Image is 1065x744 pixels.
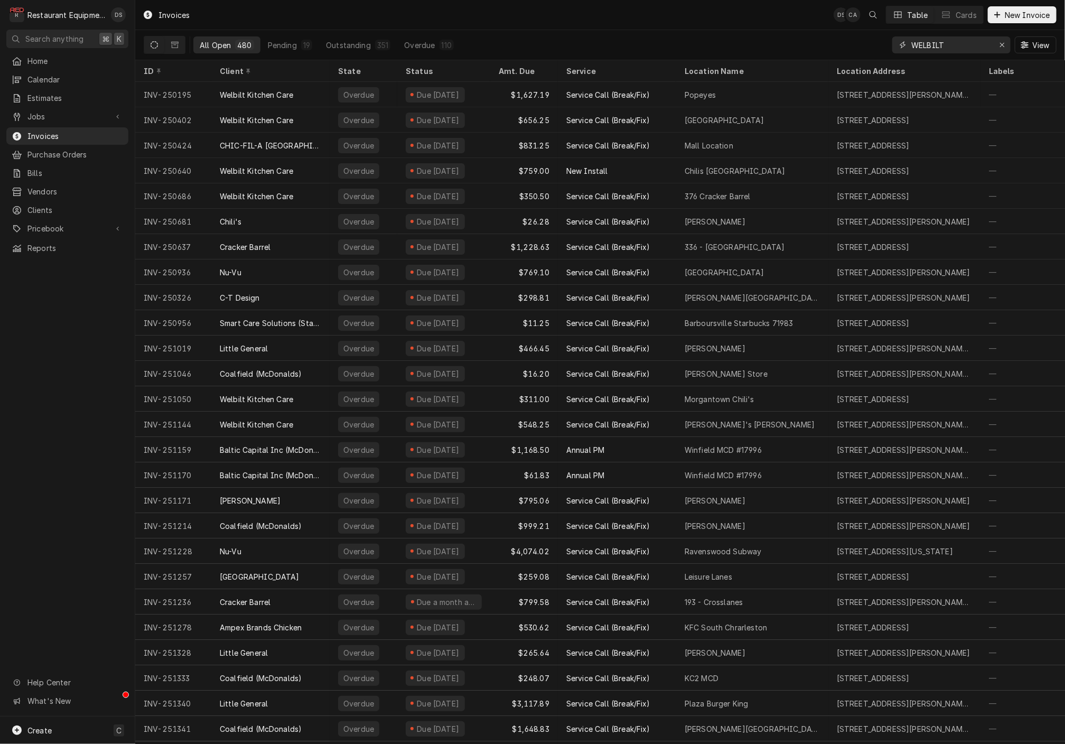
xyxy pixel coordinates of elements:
[342,241,375,253] div: Overdue
[6,71,128,88] a: Calendar
[490,665,558,691] div: $248.07
[566,571,650,582] div: Service Call (Break/Fix)
[111,7,126,22] div: DS
[490,259,558,285] div: $769.10
[837,622,910,633] div: [STREET_ADDRESS]
[685,597,743,608] div: 193 - Crosslanes
[837,444,972,455] div: [STREET_ADDRESS][PERSON_NAME][PERSON_NAME]
[342,495,375,506] div: Overdue
[685,115,764,126] div: [GEOGRAPHIC_DATA]
[834,7,848,22] div: Derek Stewart's Avatar
[837,546,953,557] div: [STREET_ADDRESS][US_STATE]
[566,368,650,379] div: Service Call (Break/Fix)
[6,146,128,163] a: Purchase Orders
[404,40,435,51] div: Overdue
[27,204,123,216] span: Clients
[135,412,211,437] div: INV-251144
[220,267,241,278] div: Nu-Vu
[342,89,375,100] div: Overdue
[499,66,547,77] div: Amt. Due
[834,7,848,22] div: DS
[566,520,650,532] div: Service Call (Break/Fix)
[135,386,211,412] div: INV-251050
[135,209,211,234] div: INV-250681
[837,394,910,405] div: [STREET_ADDRESS]
[416,622,461,633] div: Due [DATE]
[566,191,650,202] div: Service Call (Break/Fix)
[685,419,815,430] div: [PERSON_NAME]'s [PERSON_NAME]
[342,140,375,151] div: Overdue
[685,318,793,329] div: Barboursville Starbucks 71983
[27,726,52,735] span: Create
[490,716,558,741] div: $1,648.83
[685,394,754,405] div: Morgantown Chili's
[342,292,375,303] div: Overdue
[135,336,211,361] div: INV-251019
[135,589,211,615] div: INV-251236
[685,368,768,379] div: [PERSON_NAME] Store
[220,647,268,658] div: Little General
[490,488,558,513] div: $795.06
[566,419,650,430] div: Service Call (Break/Fix)
[135,615,211,640] div: INV-251278
[566,267,650,278] div: Service Call (Break/Fix)
[416,292,461,303] div: Due [DATE]
[326,40,371,51] div: Outstanding
[442,40,452,51] div: 110
[837,673,910,684] div: [STREET_ADDRESS]
[135,640,211,665] div: INV-251328
[685,343,745,354] div: [PERSON_NAME]
[220,368,302,379] div: Coalfield (McDonalds)
[220,140,321,151] div: CHIC-FIL-A [GEOGRAPHIC_DATA]
[135,361,211,386] div: INV-251046
[135,437,211,462] div: INV-251159
[6,30,128,48] button: Search anything⌘K
[27,74,123,85] span: Calendar
[220,318,321,329] div: Smart Care Solutions (Starbucks Corporate)
[6,164,128,182] a: Bills
[490,589,558,615] div: $799.58
[200,40,231,51] div: All Open
[27,223,107,234] span: Pricebook
[685,470,762,481] div: Winfield MCD #17996
[490,412,558,437] div: $548.25
[135,259,211,285] div: INV-250936
[566,647,650,658] div: Service Call (Break/Fix)
[102,33,109,44] span: ⌘
[342,267,375,278] div: Overdue
[837,419,972,430] div: [STREET_ADDRESS][PERSON_NAME][PERSON_NAME]
[490,691,558,716] div: $3,117.89
[416,318,461,329] div: Due [DATE]
[416,495,461,506] div: Due [DATE]
[490,209,558,234] div: $26.28
[566,66,666,77] div: Service
[566,622,650,633] div: Service Call (Break/Fix)
[6,201,128,219] a: Clients
[566,597,650,608] div: Service Call (Break/Fix)
[342,520,375,532] div: Overdue
[377,40,388,51] div: 351
[566,723,650,734] div: Service Call (Break/Fix)
[837,66,970,77] div: Location Address
[135,183,211,209] div: INV-250686
[994,36,1011,53] button: Erase input
[416,520,461,532] div: Due [DATE]
[685,444,762,455] div: Winfield MCD #17996
[490,310,558,336] div: $11.25
[416,394,461,405] div: Due [DATE]
[837,597,972,608] div: [STREET_ADDRESS][PERSON_NAME][PERSON_NAME]
[1030,40,1052,51] span: View
[490,107,558,133] div: $656.25
[566,470,604,481] div: Annual PM
[220,444,321,455] div: Baltic Capital Inc (McDonalds Group)
[135,716,211,741] div: INV-251341
[416,698,461,709] div: Due [DATE]
[416,343,461,354] div: Due [DATE]
[144,66,201,77] div: ID
[27,55,123,67] span: Home
[566,165,608,176] div: New Install
[685,647,745,658] div: [PERSON_NAME]
[566,318,650,329] div: Service Call (Break/Fix)
[27,186,123,197] span: Vendors
[490,158,558,183] div: $759.00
